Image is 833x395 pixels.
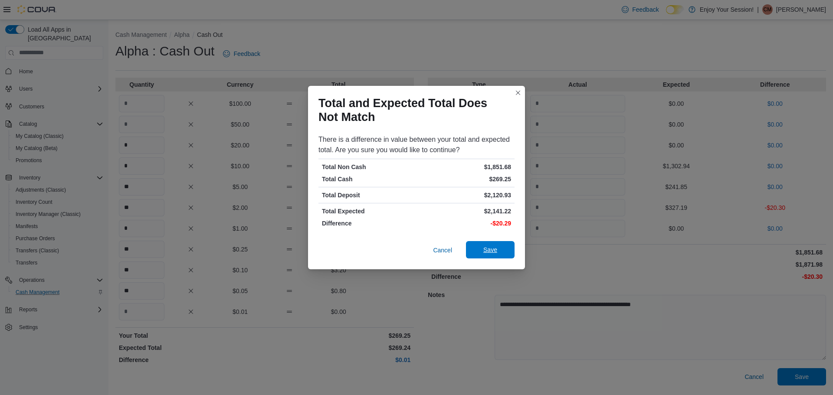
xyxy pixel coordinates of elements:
[322,219,415,228] p: Difference
[483,245,497,254] span: Save
[322,175,415,183] p: Total Cash
[322,191,415,199] p: Total Deposit
[418,207,511,215] p: $2,141.22
[322,207,415,215] p: Total Expected
[322,163,415,171] p: Total Non Cash
[318,134,515,155] div: There is a difference in value between your total and expected total. Are you sure you would like...
[513,88,523,98] button: Closes this modal window
[418,175,511,183] p: $269.25
[418,163,511,171] p: $1,851.68
[418,219,511,228] p: -$20.29
[433,246,452,255] span: Cancel
[318,96,508,124] h1: Total and Expected Total Does Not Match
[418,191,511,199] p: $2,120.93
[430,242,456,259] button: Cancel
[466,241,515,258] button: Save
